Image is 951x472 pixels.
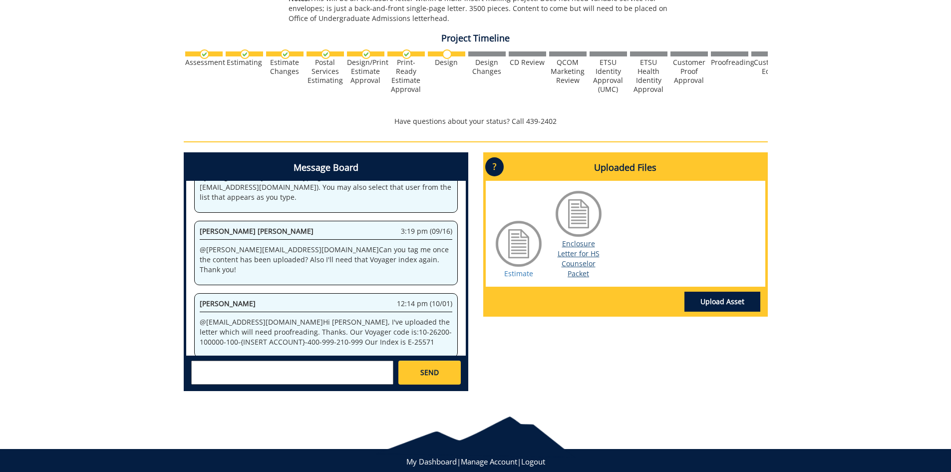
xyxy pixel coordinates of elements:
div: Estimate Changes [266,58,304,76]
div: Assessment [185,58,223,67]
p: Have questions about your status? Call 439-2402 [184,116,768,126]
a: Estimate [504,269,533,278]
img: checkmark [402,49,411,59]
a: SEND [398,361,460,385]
a: Upload Asset [684,292,760,312]
div: Customer Edits [751,58,789,76]
div: Proofreading [711,58,748,67]
div: Postal Services Estimating [307,58,344,85]
div: CD Review [509,58,546,67]
div: Estimating [226,58,263,67]
a: Manage Account [461,457,517,467]
p: @ [EMAIL_ADDRESS][DOMAIN_NAME] Hi [PERSON_NAME], I've uploaded the letter which will need proofre... [200,317,452,347]
a: Enclosure Letter for HS Counselor Packet [558,239,600,278]
img: checkmark [281,49,290,59]
span: 3:19 pm (09/16) [401,226,452,236]
h4: Message Board [186,155,466,181]
span: [PERSON_NAME] [200,299,256,308]
img: checkmark [321,49,330,59]
span: [PERSON_NAME] [PERSON_NAME] [200,226,314,236]
div: Print-Ready Estimate Approval [387,58,425,94]
h4: Uploaded Files [486,155,765,181]
p: ? [485,157,504,176]
img: checkmark [361,49,371,59]
div: Design Changes [468,58,506,76]
textarea: messageToSend [191,361,393,385]
div: Design [428,58,465,67]
div: ETSU Identity Approval (UMC) [590,58,627,94]
img: no [442,49,452,59]
a: Logout [521,457,545,467]
p: @ [PERSON_NAME][EMAIL_ADDRESS][DOMAIN_NAME] Can you tag me once the content has been uploaded? Al... [200,245,452,275]
img: checkmark [240,49,250,59]
img: checkmark [200,49,209,59]
div: ETSU Health Identity Approval [630,58,667,94]
span: SEND [420,368,439,378]
div: QCOM Marketing Review [549,58,587,85]
a: My Dashboard [406,457,457,467]
div: Customer Proof Approval [670,58,708,85]
div: Design/Print Estimate Approval [347,58,384,85]
h4: Project Timeline [184,33,768,43]
span: 12:14 pm (10/01) [397,299,452,309]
